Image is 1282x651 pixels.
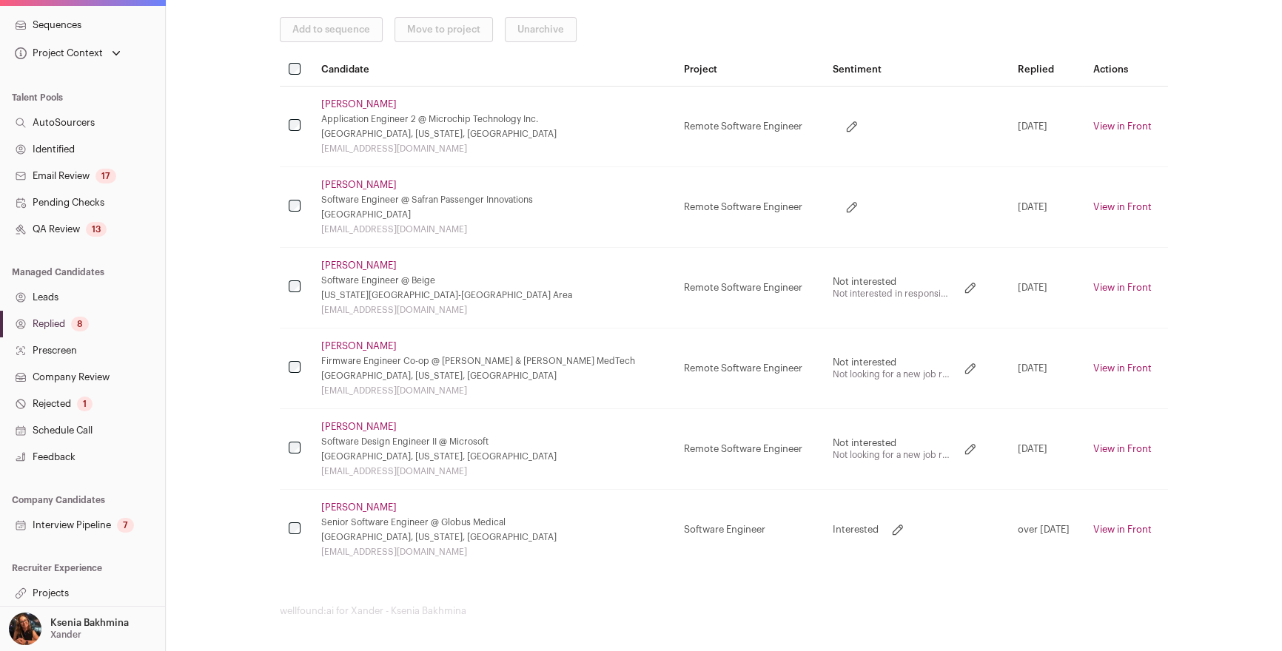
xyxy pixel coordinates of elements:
td: [DATE] [1009,408,1085,489]
a: View in Front [1093,202,1152,212]
td: [DATE] [1009,247,1085,328]
div: 8 [71,317,89,331]
th: Project [675,54,824,86]
th: Sentiment [824,54,1008,86]
div: Software Design Engineer II @ Microsoft [321,436,666,448]
div: [GEOGRAPHIC_DATA], [US_STATE], [GEOGRAPHIC_DATA] [321,531,666,543]
img: 13968079-medium_jpg [9,613,41,645]
td: [DATE] [1009,328,1085,408]
a: [PERSON_NAME] [321,179,397,191]
div: [EMAIL_ADDRESS][DOMAIN_NAME] [321,465,666,477]
p: Ksenia Bakhmina [50,617,129,629]
p: Not interested [833,357,951,368]
div: 17 [95,169,116,183]
td: [DATE] [1009,166,1085,247]
th: Replied [1009,54,1085,86]
div: [GEOGRAPHIC_DATA], [US_STATE], [GEOGRAPHIC_DATA] [321,451,666,462]
div: 1 [77,397,93,411]
a: [PERSON_NAME] [321,502,397,513]
div: 7 [117,518,134,533]
p: Not interested [833,437,951,449]
p: Not looking for a new job right now [833,368,951,380]
footer: wellfound:ai for Xander - Ksenia Bakhmina [280,605,1168,617]
th: Candidate [312,54,675,86]
a: [PERSON_NAME] [321,340,397,352]
td: Remote Software Engineer [675,247,824,328]
td: Remote Software Engineer [675,86,824,166]
td: [DATE] [1009,86,1085,166]
div: 13 [86,222,107,237]
a: View in Front [1093,363,1152,373]
div: [US_STATE][GEOGRAPHIC_DATA]-[GEOGRAPHIC_DATA] Area [321,289,666,301]
td: Software Engineer [675,489,824,570]
a: [PERSON_NAME] [321,260,397,271]
div: [EMAIL_ADDRESS][DOMAIN_NAME] [321,546,666,558]
div: Application Engineer 2 @ Microchip Technology Inc. [321,113,666,125]
a: View in Front [1093,524,1152,534]
div: Project Context [12,47,103,59]
div: [EMAIL_ADDRESS][DOMAIN_NAME] [321,304,666,316]
button: Open dropdown [6,613,132,645]
p: Interested [833,524,879,536]
div: [GEOGRAPHIC_DATA] [321,209,666,220]
td: Remote Software Engineer [675,166,824,247]
a: [PERSON_NAME] [321,98,397,110]
button: Open dropdown [12,43,124,64]
td: Remote Software Engineer [675,408,824,489]
th: Actions [1084,54,1168,86]
div: [GEOGRAPHIC_DATA], [US_STATE], [GEOGRAPHIC_DATA] [321,128,666,140]
div: Senior Software Engineer @ Globus Medical [321,516,666,528]
p: Xander [50,629,81,641]
div: Firmware Engineer Co-op @ [PERSON_NAME] & [PERSON_NAME] MedTech [321,355,666,367]
div: Software Engineer @ Safran Passenger Innovations [321,194,666,206]
a: View in Front [1093,444,1152,453]
div: [EMAIL_ADDRESS][DOMAIN_NAME] [321,143,666,155]
a: [PERSON_NAME] [321,421,397,433]
p: Not interested [833,276,951,288]
p: Not interested in responsibilities, title, or seniority level [833,288,951,300]
div: Software Engineer @ Beige [321,274,666,286]
p: Not looking for a new job right now [833,449,951,461]
td: over [DATE] [1009,489,1085,570]
a: View in Front [1093,121,1152,131]
div: [EMAIL_ADDRESS][DOMAIN_NAME] [321,385,666,397]
div: [EMAIL_ADDRESS][DOMAIN_NAME] [321,223,666,235]
td: Remote Software Engineer [675,328,824,408]
div: [GEOGRAPHIC_DATA], [US_STATE], [GEOGRAPHIC_DATA] [321,370,666,382]
a: View in Front [1093,283,1152,292]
